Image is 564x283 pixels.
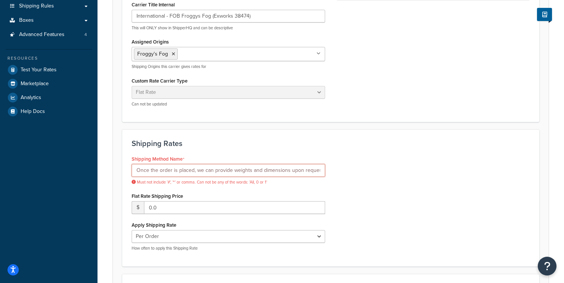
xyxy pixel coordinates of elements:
[132,101,325,107] p: Can not be updated
[21,81,49,87] span: Marketplace
[132,222,176,228] label: Apply Shipping Rate
[132,39,169,45] label: Assigned Origins
[132,156,184,162] label: Shipping Method Name
[132,193,183,199] label: Flat Rate Shipping Price
[132,25,325,31] p: This will ONLY show in ShipperHQ and can be descriptive
[538,257,556,275] button: Open Resource Center
[21,95,41,101] span: Analytics
[6,14,92,27] a: Boxes
[137,50,168,58] span: Froggy's Fog
[6,28,92,42] a: Advanced Features4
[19,32,64,38] span: Advanced Features
[6,77,92,90] a: Marketplace
[6,28,92,42] li: Advanced Features
[132,78,187,84] label: Custom Rate Carrier Type
[21,108,45,115] span: Help Docs
[132,179,325,185] span: Must not include '#', '*' or comma. Can not be any of the words: 'All, 0 or 1'
[537,8,552,21] button: Show Help Docs
[132,64,325,69] p: Shipping Origins this carrier gives rates for
[132,245,325,251] p: How often to apply this Shipping Rate
[132,2,175,8] label: Carrier Title Internal
[6,63,92,77] a: Test Your Rates
[6,55,92,62] div: Resources
[84,32,87,38] span: 4
[132,201,144,214] span: $
[6,105,92,118] a: Help Docs
[6,91,92,104] a: Analytics
[21,67,57,73] span: Test Your Rates
[19,3,54,9] span: Shipping Rules
[132,139,530,148] h3: Shipping Rates
[19,17,34,24] span: Boxes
